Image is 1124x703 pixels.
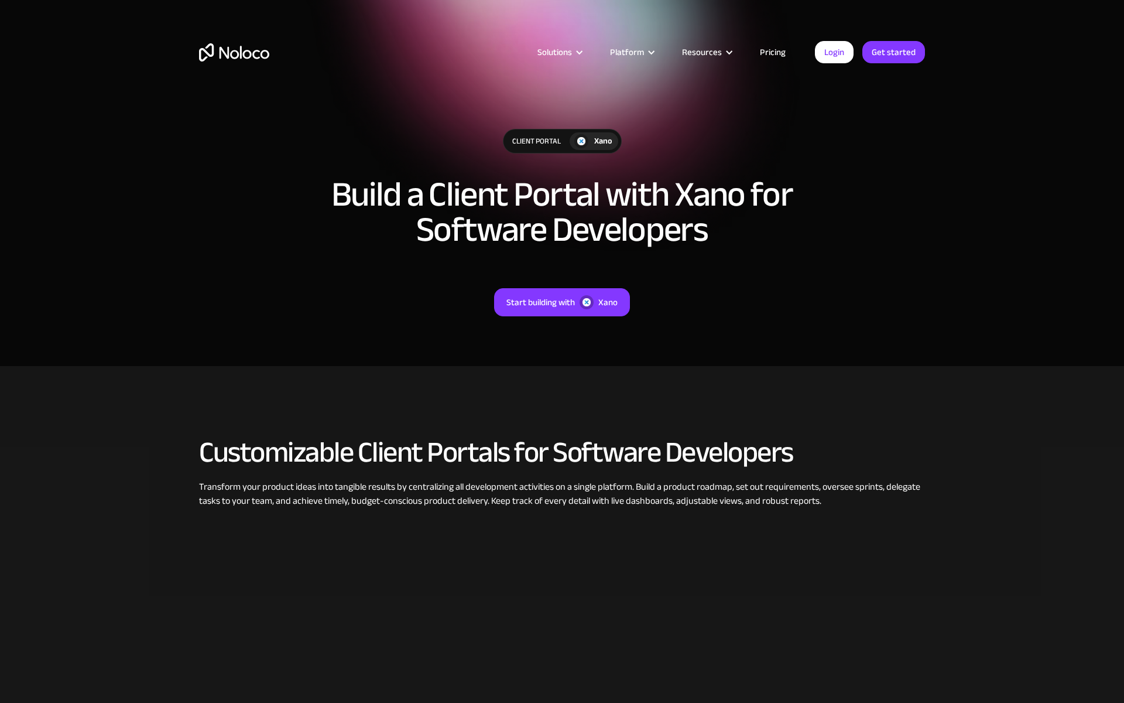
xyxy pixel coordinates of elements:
a: Pricing [745,45,800,60]
h1: Build a Client Portal with Xano for Software Developers [299,177,825,247]
div: Client Portal [503,129,570,153]
div: Transform your product ideas into tangible results by centralizing all development activities on ... [199,480,925,508]
div: Solutions [523,45,595,60]
div: Platform [610,45,644,60]
a: Login [815,41,854,63]
a: Get started [862,41,925,63]
div: Xano [598,295,618,310]
div: Xano [594,135,612,148]
div: Resources [682,45,722,60]
div: Solutions [537,45,572,60]
div: Platform [595,45,667,60]
div: Start building with [506,295,575,310]
a: Start building withXano [494,288,630,316]
a: home [199,43,269,62]
div: Resources [667,45,745,60]
h2: Customizable Client Portals for Software Developers [199,436,925,468]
